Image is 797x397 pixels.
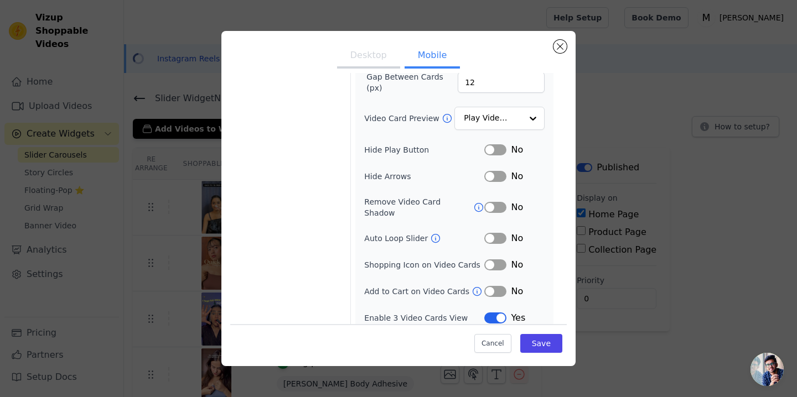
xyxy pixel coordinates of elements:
[337,44,400,69] button: Desktop
[511,285,523,298] span: No
[520,334,562,353] button: Save
[511,232,523,245] span: No
[364,259,480,270] label: Shopping Icon on Video Cards
[364,312,484,323] label: Enable 3 Video Cards View
[511,170,523,183] span: No
[364,233,430,244] label: Auto Loop Slider
[511,201,523,214] span: No
[364,171,484,182] label: Hide Arrows
[364,286,472,297] label: Add to Cart on Video Cards
[751,353,784,386] div: Open chat
[474,334,511,353] button: Cancel
[364,113,441,124] label: Video Card Preview
[364,144,484,155] label: Hide Play Button
[405,44,460,69] button: Mobile
[553,40,567,53] button: Close modal
[366,71,458,93] label: Gap Between Cards (px)
[511,258,523,271] span: No
[364,196,473,218] label: Remove Video Card Shadow
[511,311,525,325] span: Yes
[511,143,523,156] span: No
